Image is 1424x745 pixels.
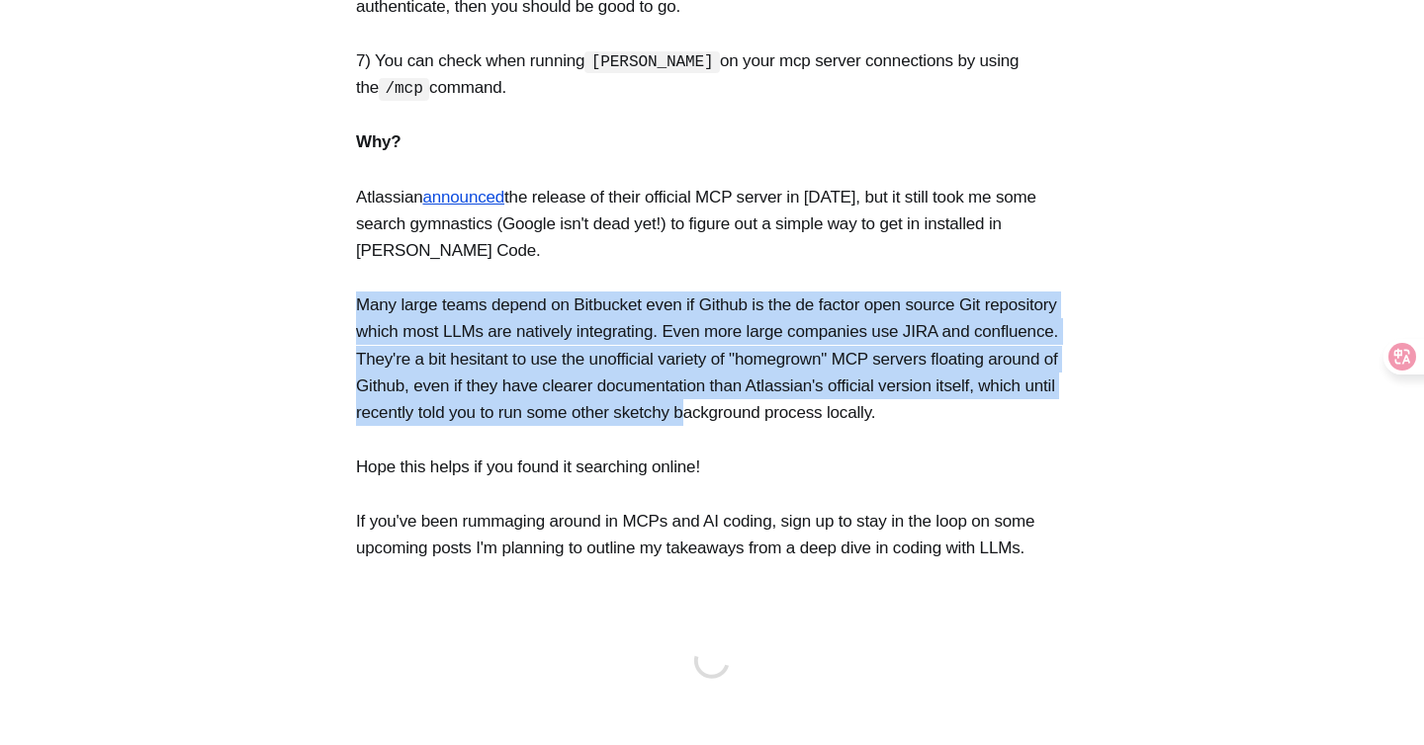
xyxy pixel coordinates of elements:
[584,51,720,74] code: [PERSON_NAME]
[356,508,1068,561] p: If you've been rummaging around in MCPs and AI coding, sign up to stay in the loop on some upcomi...
[356,184,1068,265] p: Atlassian the release of their official MCP server in [DATE], but it still took me some search gy...
[356,291,1068,426] p: Many large teams depend on Bitbucket even if Github is the de factor open source Git repository w...
[356,47,1068,101] p: 7) You can check when running on your mcp server connections by using the command.
[356,454,1068,480] p: Hope this helps if you found it searching online!
[422,188,504,207] a: announced
[356,132,401,151] strong: Why?
[379,78,429,101] code: /mcp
